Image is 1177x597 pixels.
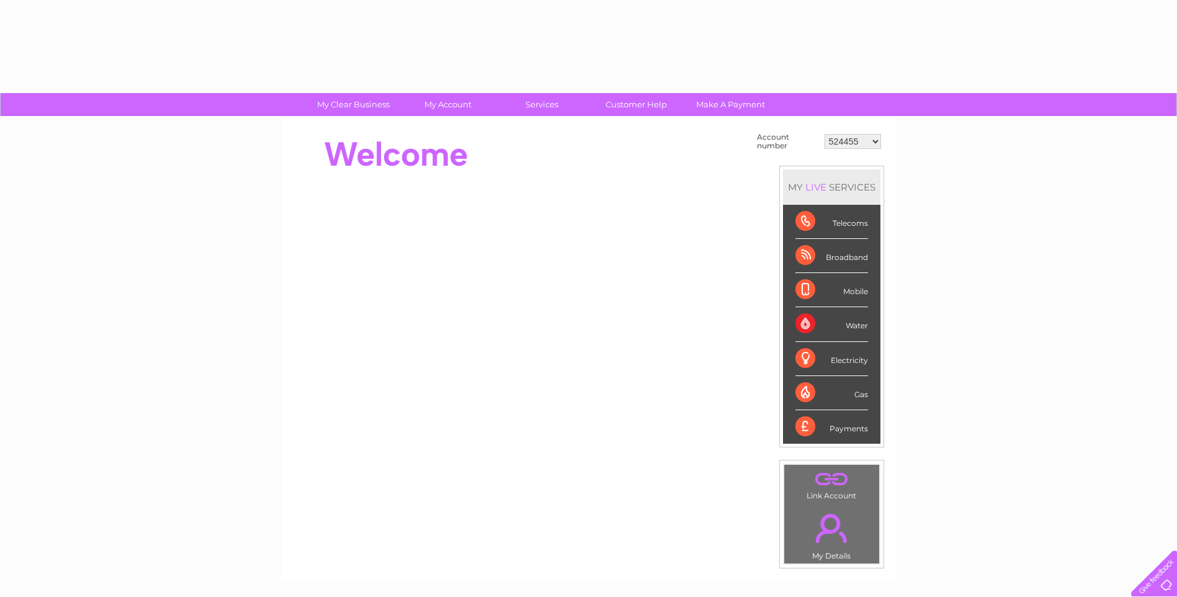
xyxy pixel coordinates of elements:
div: Electricity [795,342,868,376]
a: . [787,468,876,490]
a: . [787,506,876,550]
div: Payments [795,410,868,444]
td: Account number [754,130,821,153]
td: My Details [784,503,880,564]
a: My Clear Business [302,93,405,116]
div: MY SERVICES [783,169,880,205]
div: Telecoms [795,205,868,239]
div: Mobile [795,273,868,307]
td: Link Account [784,464,880,503]
a: Customer Help [585,93,687,116]
div: Water [795,307,868,341]
div: Broadband [795,239,868,273]
div: LIVE [803,181,829,193]
div: Gas [795,376,868,410]
a: My Account [396,93,499,116]
a: Make A Payment [679,93,782,116]
a: Services [491,93,593,116]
